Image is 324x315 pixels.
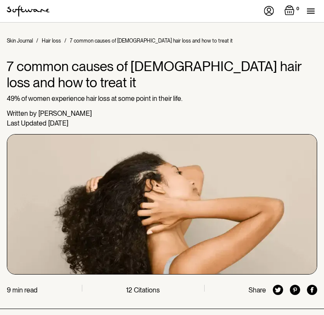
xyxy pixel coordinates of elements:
div: Written by [7,109,37,117]
img: pinterest icon [290,285,300,295]
div: 0 [295,5,301,13]
img: twitter icon [273,285,283,295]
h1: 7 common causes of [DEMOGRAPHIC_DATA] hair loss and how to treat it [7,58,317,91]
img: Software Logo [7,6,49,17]
img: facebook icon [307,285,317,295]
div: / [64,38,67,44]
div: 12 [126,286,132,294]
div: Last Updated [7,119,46,127]
a: Hair loss [42,38,61,44]
div: [PERSON_NAME] [38,109,92,117]
div: Share [249,286,266,294]
div: 9 [7,286,11,294]
div: / [36,38,38,44]
a: home [7,6,49,17]
a: Skin Journal [7,38,33,44]
div: min read [12,286,38,294]
a: Open cart [284,5,301,17]
div: [DATE] [48,119,68,127]
div: Citations [134,286,160,294]
p: 49% of women experience hair loss at some point in their life. [7,94,317,103]
div: 7 common causes of [DEMOGRAPHIC_DATA] hair loss and how to treat it [70,38,233,44]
